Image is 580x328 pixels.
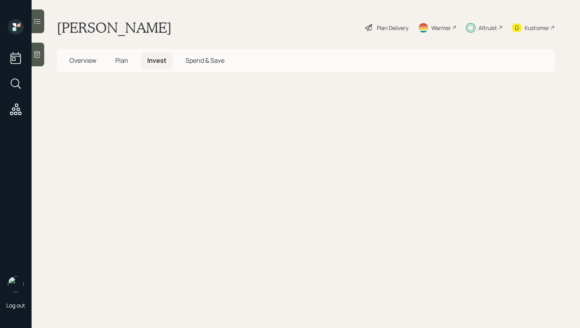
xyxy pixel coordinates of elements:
[57,19,172,36] h1: [PERSON_NAME]
[377,24,408,32] div: Plan Delivery
[525,24,549,32] div: Kustomer
[479,24,497,32] div: Altruist
[147,56,167,65] span: Invest
[8,276,24,292] img: retirable_logo.png
[6,302,25,309] div: Log out
[69,56,96,65] span: Overview
[431,24,451,32] div: Warmer
[185,56,225,65] span: Spend & Save
[115,56,128,65] span: Plan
